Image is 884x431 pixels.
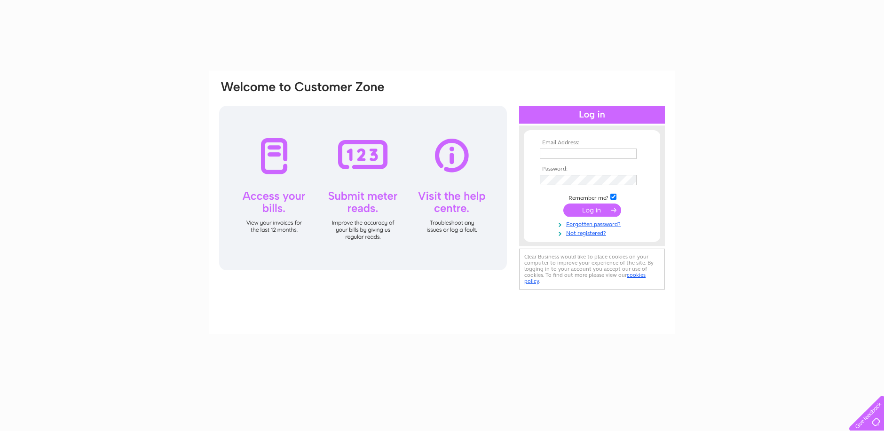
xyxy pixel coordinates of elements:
a: Not registered? [540,228,647,237]
th: Password: [537,166,647,172]
div: Clear Business would like to place cookies on your computer to improve your experience of the sit... [519,249,665,290]
th: Email Address: [537,140,647,146]
a: cookies policy [524,272,646,284]
a: Forgotten password? [540,219,647,228]
input: Submit [563,204,621,217]
td: Remember me? [537,192,647,202]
